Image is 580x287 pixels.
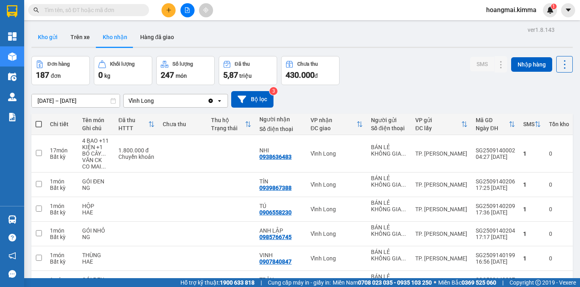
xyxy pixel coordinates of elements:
div: Vĩnh Long [128,97,154,105]
div: 16:56 [DATE] [476,258,515,265]
div: BÁN LẺ KHÔNG GIAO HÓA ĐƠN [371,249,407,262]
div: TÍN [259,178,302,185]
div: BÁN LẺ KHÔNG GIAO HÓA ĐƠN [371,144,407,157]
div: Ghi chú [82,125,110,131]
div: Chưa thu [163,121,203,127]
div: SMS [523,121,534,127]
div: THÙNG [82,252,110,258]
button: Số lượng247món [156,56,215,85]
div: HTTT [118,125,148,131]
input: Select a date range. [32,94,120,107]
span: đ [315,73,318,79]
span: kg [104,73,110,79]
span: copyright [535,280,541,285]
div: NG [82,185,110,191]
div: BÁN LẺ KHÔNG GIAO HÓA ĐƠN [371,273,407,286]
span: ... [101,150,106,157]
span: 430.000 [286,70,315,80]
input: Tìm tên, số ĐT hoặc mã đơn [44,6,139,15]
span: plus [166,7,172,13]
div: NHI [259,147,302,154]
div: 1 [523,206,541,212]
th: Toggle SortBy [307,114,367,135]
div: GÓI ĐEN [82,277,110,283]
div: NG [82,234,110,240]
div: Số lượng [172,61,193,67]
div: ĐC lấy [415,125,461,131]
button: Chưa thu430.000đ [281,56,340,85]
div: Đơn hàng [48,61,70,67]
button: file-add [180,3,195,17]
span: Miền Nam [333,278,432,287]
span: hoangmai.kimma [480,5,543,15]
div: Vĩnh Long [311,231,363,237]
span: search [33,7,39,13]
div: Đã thu [235,61,250,67]
div: HAE [82,209,110,216]
span: caret-down [565,6,572,14]
div: Vĩnh Long [311,150,363,157]
div: 1 [523,255,541,262]
span: 5,87 [223,70,238,80]
div: ĐC giao [311,125,356,131]
span: ... [401,150,406,157]
div: HỘP [82,203,110,209]
img: solution-icon [8,113,17,121]
div: Vĩnh Long [311,255,363,262]
div: Khối lượng [110,61,135,67]
button: Bộ lọc [231,91,273,108]
div: TP. [PERSON_NAME] [415,231,468,237]
div: SG2509140199 [476,252,515,258]
span: ... [401,206,406,212]
div: 1 món [50,252,74,258]
div: TP. [PERSON_NAME] [415,181,468,188]
span: message [8,270,16,278]
span: question-circle [8,234,16,241]
div: Bất kỳ [50,185,74,191]
button: Trên xe [64,27,96,47]
button: SMS [470,57,494,71]
span: món [176,73,187,79]
div: 17:25 [DATE] [476,185,515,191]
div: Chuyển khoản [118,154,155,160]
div: 1 món [50,277,74,283]
span: notification [8,252,16,260]
th: Toggle SortBy [519,114,545,135]
div: SG2509140209 [476,203,515,209]
th: Toggle SortBy [114,114,159,135]
span: | [261,278,262,287]
span: ... [101,163,106,170]
div: TÚ [259,203,302,209]
div: 0939867388 [259,185,292,191]
span: 0 [98,70,103,80]
div: Tồn kho [549,121,569,127]
div: Bất kỳ [50,234,74,240]
div: 1 [523,231,541,237]
span: | [502,278,503,287]
span: ... [401,255,406,262]
sup: 1 [551,4,557,9]
img: warehouse-icon [8,52,17,61]
strong: 0708 023 035 - 0935 103 250 [358,279,432,286]
div: Đã thu [118,117,148,123]
span: aim [203,7,209,13]
strong: 0369 525 060 [462,279,496,286]
div: Vĩnh Long [311,181,363,188]
svg: open [216,98,223,104]
div: 0906558230 [259,209,292,216]
div: Chưa thu [297,61,318,67]
div: Thu hộ [211,117,245,123]
input: Selected Vĩnh Long. [155,97,155,105]
div: Số điện thoại [259,126,302,132]
div: 0938636483 [259,154,292,160]
div: 1.800.000 đ [118,147,155,154]
div: 17:17 [DATE] [476,234,515,240]
span: 187 [36,70,49,80]
div: 1 [523,150,541,157]
div: 0 [549,231,569,237]
img: warehouse-icon [8,93,17,101]
div: 04:27 [DATE] [476,154,515,160]
div: 0 [549,181,569,188]
span: ... [401,231,406,237]
div: 0907840847 [259,258,292,265]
